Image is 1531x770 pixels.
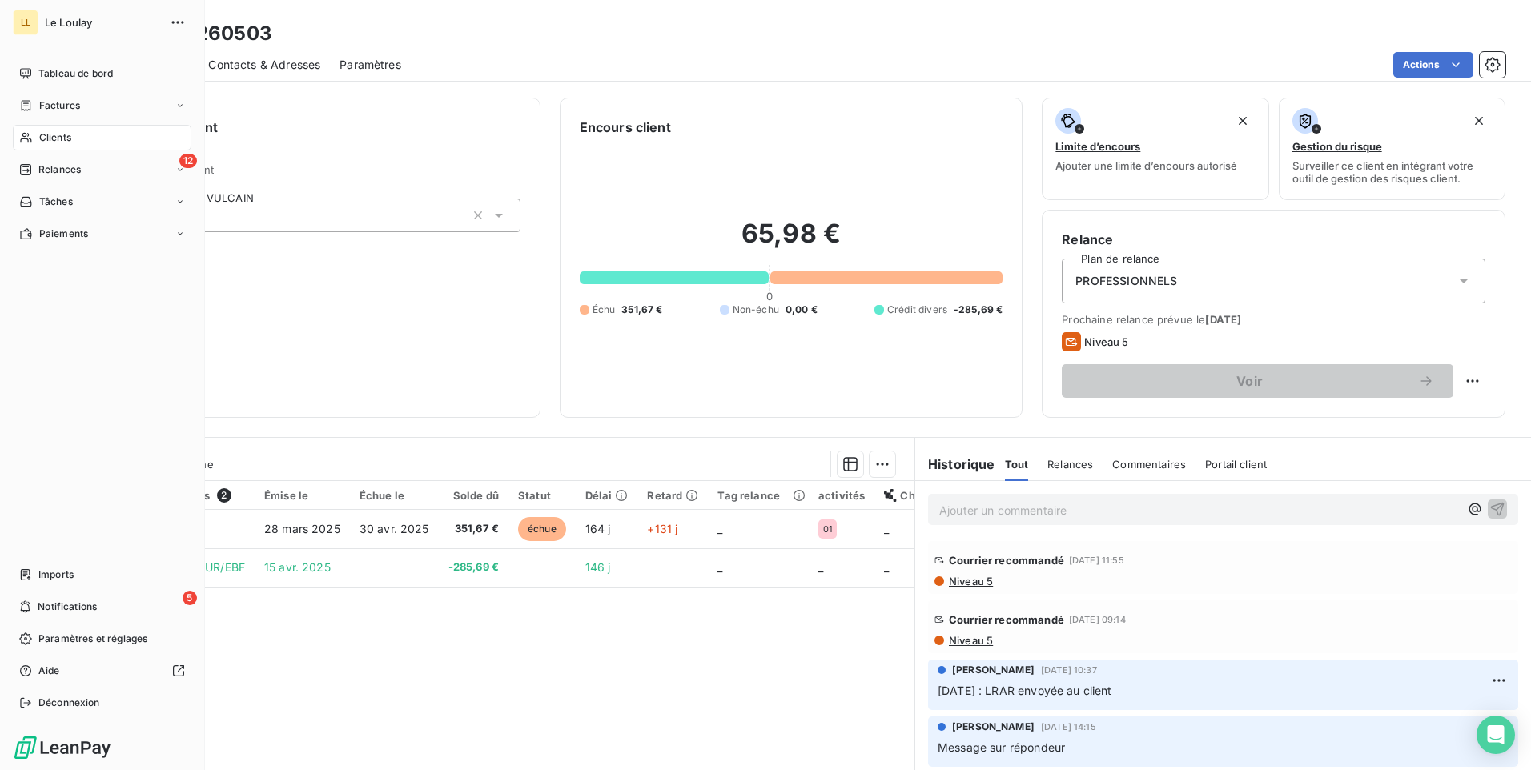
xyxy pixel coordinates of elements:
span: Imports [38,567,74,582]
span: Portail client [1205,458,1267,471]
span: -285,69 € [954,303,1003,317]
div: Tag relance [717,489,799,502]
span: [PERSON_NAME] [952,720,1035,734]
span: [DATE] 09:14 [1069,615,1126,624]
span: [DATE] [1205,313,1241,326]
span: Le Loulay [45,16,160,29]
span: 0 [766,290,773,303]
span: Ajouter une limite d’encours autorisé [1055,159,1237,172]
div: Retard [647,489,698,502]
h2: 65,98 € [580,218,1003,266]
span: Niveau 5 [947,575,993,588]
div: activités [818,489,865,502]
img: Logo LeanPay [13,735,112,760]
span: Factures [39,98,80,113]
span: 164 j [585,522,611,535]
span: _ [717,560,722,574]
span: Courrier recommandé [949,613,1064,626]
span: 28 mars 2025 [264,522,340,535]
div: Solde dû [448,489,499,502]
span: Déconnexion [38,696,100,710]
div: Délai [585,489,629,502]
div: Statut [518,489,566,502]
div: LL [13,10,38,35]
span: Gestion du risque [1292,140,1382,153]
span: 351,67 € [621,303,662,317]
span: Tâches [39,195,73,209]
span: 30 avr. 2025 [360,522,429,535]
span: Aide [38,664,60,678]
h6: Encours client [580,118,671,137]
span: échue [518,517,566,541]
span: 146 j [585,560,611,574]
span: [PERSON_NAME] [952,663,1035,677]
span: Commentaires [1112,458,1186,471]
span: Prochaine relance prévue le [1062,313,1485,326]
span: Paramètres et réglages [38,632,147,646]
span: 2 [217,488,231,503]
h3: EBF - 260503 [141,19,272,48]
div: Émise le [264,489,340,502]
span: [DATE] 10:37 [1041,665,1097,675]
button: Voir [1062,364,1453,398]
div: Échue le [360,489,429,502]
span: [DATE] 11:55 [1069,555,1124,565]
span: Niveau 5 [947,634,993,647]
span: Non-échu [733,303,779,317]
span: 0,00 € [786,303,818,317]
span: Voir [1081,375,1418,387]
a: Aide [13,658,191,684]
span: PROFESSIONNELS [1075,273,1177,289]
span: Paramètres [340,57,401,73]
span: _ [884,560,889,574]
button: Actions [1393,52,1473,78]
span: Tout [1005,458,1029,471]
span: [DATE] : LRAR envoyée au client [938,684,1112,697]
span: Relances [1047,458,1093,471]
span: Clients [39,130,71,145]
span: Surveiller ce client en intégrant votre outil de gestion des risques client. [1292,159,1492,185]
span: Courrier recommandé [949,554,1064,567]
span: 5 [183,591,197,605]
span: 12 [179,154,197,168]
span: Message sur répondeur [938,740,1065,754]
span: Contacts & Adresses [208,57,320,73]
h6: Relance [1062,230,1485,249]
span: Relances [38,162,81,177]
span: 01 [823,524,832,534]
span: Échu [593,303,616,317]
span: Crédit divers [887,303,947,317]
span: 15 avr. 2025 [264,560,331,574]
span: Niveau 5 [1084,335,1128,348]
span: 351,67 € [448,521,499,537]
span: _ [717,522,722,535]
span: _ [884,522,889,535]
button: Gestion du risqueSurveiller ce client en intégrant votre outil de gestion des risques client. [1279,98,1505,200]
span: Paiements [39,227,88,241]
span: Tableau de bord [38,66,113,81]
span: +131 j [647,522,677,535]
div: Chorus Pro [884,489,958,502]
span: _ [818,560,823,574]
span: Notifications [38,600,97,614]
span: Propriétés Client [129,163,520,186]
button: Limite d’encoursAjouter une limite d’encours autorisé [1042,98,1268,200]
span: [DATE] 14:15 [1041,722,1096,732]
span: Limite d’encours [1055,140,1140,153]
h6: Informations client [97,118,520,137]
span: -285,69 € [448,559,499,575]
h6: Historique [915,455,995,474]
div: Open Intercom Messenger [1477,716,1515,754]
